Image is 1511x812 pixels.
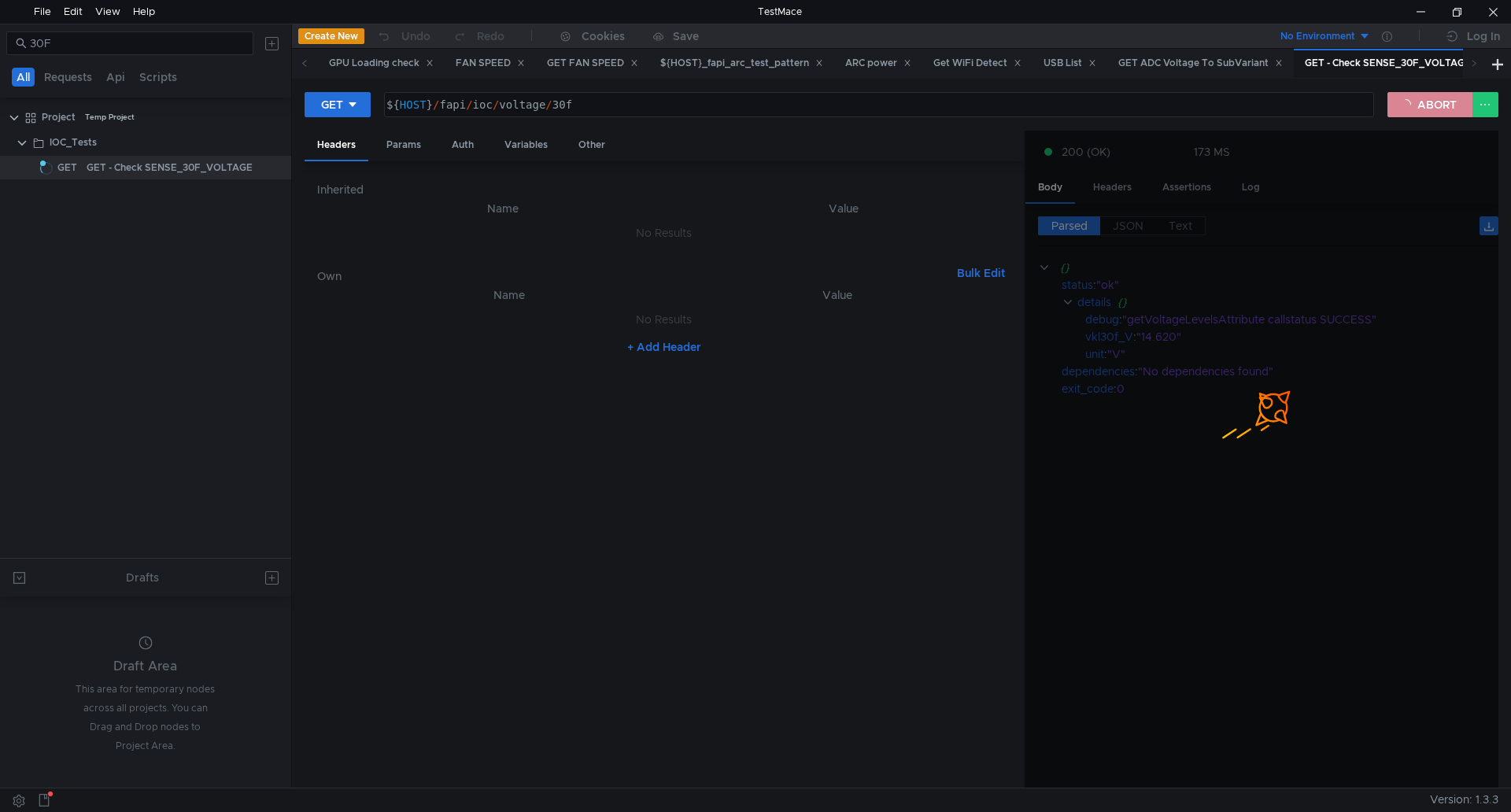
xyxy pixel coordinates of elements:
[50,131,97,154] div: IOC_Tests
[321,96,343,113] div: GET
[845,55,911,72] div: ARC power
[676,286,998,304] th: Value
[305,131,368,161] div: Headers
[126,568,159,587] div: Drafts
[30,35,244,52] input: Search...
[39,161,54,175] span: Loading...
[933,55,1021,72] div: Get WiFi Detect
[87,156,253,179] div: GET - Check SENSE_30F_VOLTAGE
[374,131,434,160] div: Params
[439,131,486,160] div: Auth
[1118,55,1283,72] div: GET ADC Voltage To SubVariant
[317,180,1011,199] h6: Inherited
[636,312,692,327] nz-embed-empty: No Results
[102,68,130,87] button: Api
[1430,788,1498,811] span: Version: 1.3.3
[1280,29,1355,44] div: No Environment
[1262,24,1371,49] button: No Environment
[401,27,430,46] div: Undo
[42,105,76,129] div: Project
[951,264,1011,282] button: Bulk Edit
[317,267,951,286] h6: Own
[342,286,677,304] th: Name
[477,27,504,46] div: Redo
[57,156,77,179] span: GET
[1044,55,1096,72] div: USB List
[1387,92,1472,117] button: ABORT
[677,199,1011,218] th: Value
[1467,27,1500,46] div: Log In
[39,68,97,87] button: Requests
[298,28,364,44] button: Create New
[85,105,135,129] div: Temp Project
[441,24,515,48] button: Redo
[456,55,525,72] div: FAN SPEED
[364,24,441,48] button: Undo
[305,92,371,117] button: GET
[621,338,707,356] button: + Add Header
[12,68,35,87] button: All
[329,55,434,72] div: GPU Loading check
[547,55,638,72] div: GET FAN SPEED
[330,199,677,218] th: Name
[582,27,625,46] div: Cookies
[1305,55,1485,72] div: GET - Check SENSE_30F_VOLTAGE
[673,31,699,42] div: Save
[660,55,823,72] div: ${HOST}_fapi_arc_test_pattern
[492,131,560,160] div: Variables
[135,68,182,87] button: Scripts
[636,226,692,240] nz-embed-empty: No Results
[566,131,618,160] div: Other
